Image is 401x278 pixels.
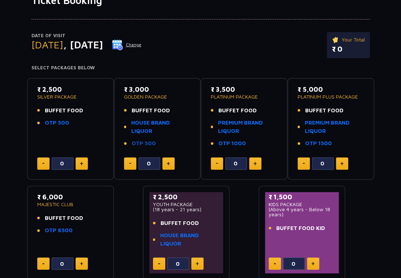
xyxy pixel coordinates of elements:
span: BUFFET FOOD [132,107,170,115]
img: plus [253,162,257,165]
span: BUFFET FOOD [218,107,257,115]
img: plus [196,262,199,265]
a: OTP 6500 [45,226,73,235]
p: ₹ 5,000 [298,84,364,94]
a: OTP 1500 [305,139,332,148]
img: minus [303,163,305,164]
span: BUFFET FOOD [161,219,199,227]
img: plus [340,162,344,165]
img: minus [216,163,218,164]
p: Your Total [332,36,365,44]
a: HOUSE BRAND LIQUOR [160,231,219,248]
button: Change [112,39,142,51]
p: ₹ 2,500 [153,192,219,202]
a: OTP 500 [132,139,156,148]
span: [DATE] [31,39,63,51]
span: BUFFET FOOD KID [276,224,325,233]
img: plus [80,262,83,265]
img: plus [167,162,170,165]
img: minus [274,263,276,264]
p: (18 years - 21 years) [153,207,219,212]
p: YOUTH PACKAGE [153,202,219,207]
a: PREMIUM BRAND LIQUOR [305,119,364,135]
p: ₹ 3,500 [211,84,277,94]
span: , [DATE] [63,39,103,51]
a: OTP 500 [45,119,69,127]
p: Date of Visit [31,32,142,39]
p: MAJESTIC CLUB [37,202,104,207]
img: minus [42,163,44,164]
p: ₹ 0 [332,44,365,55]
p: (Above 4 years - Below 18 years) [269,207,335,217]
img: plus [311,262,315,265]
span: BUFFET FOOD [45,214,83,222]
img: minus [129,163,131,164]
a: OTP 1000 [218,139,246,148]
img: plus [80,162,83,165]
span: BUFFET FOOD [45,107,83,115]
img: ticket [332,36,340,44]
a: PREMIUM BRAND LIQUOR [218,119,277,135]
img: minus [42,263,44,264]
p: ₹ 3,000 [124,84,191,94]
p: PLATINUM PACKAGE [211,94,277,99]
p: KIDS PACKAGE [269,202,335,207]
span: BUFFET FOOD [305,107,344,115]
p: GOLDEN PACKAGE [124,94,191,99]
h4: Select Packages Below [31,65,370,71]
a: HOUSE BRAND LIQUOR [131,119,190,135]
p: ₹ 2,500 [37,84,104,94]
p: ₹ 1,500 [269,192,335,202]
p: ₹ 6,000 [37,192,104,202]
img: minus [158,263,160,264]
p: SILVER PACKAGE [37,94,104,99]
p: PLATINUM PLUS PACKAGE [298,94,364,99]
